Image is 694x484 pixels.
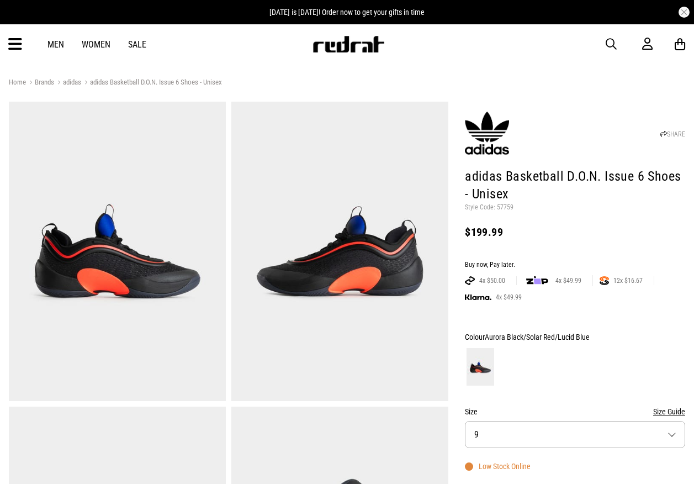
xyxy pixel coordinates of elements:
a: Home [9,78,26,86]
span: 4x $49.99 [491,293,526,302]
img: Adidas Basketball D.o.n. Issue 6 Shoes - Unisex in Black [9,102,226,401]
div: Buy now, Pay later. [465,261,685,270]
div: $199.99 [465,225,685,239]
img: SPLITPAY [600,276,609,285]
a: Brands [26,78,54,88]
span: 9 [474,429,479,440]
a: Men [47,39,64,50]
div: Size [465,405,685,418]
div: Colour [465,330,685,344]
a: Women [82,39,110,50]
span: 4x $49.99 [551,276,586,285]
h1: adidas Basketball D.O.N. Issue 6 Shoes - Unisex [465,168,685,203]
a: adidas Basketball D.O.N. Issue 6 Shoes - Unisex [81,78,222,88]
a: SHARE [660,130,685,138]
img: Redrat logo [312,36,385,52]
div: Low Stock Online [465,462,531,471]
a: adidas [54,78,81,88]
span: [DATE] is [DATE]! Order now to get your gifts in time [269,8,425,17]
p: Style Code: 57759 [465,203,685,212]
span: 4x $50.00 [475,276,510,285]
button: 9 [465,421,685,448]
img: Adidas Basketball D.o.n. Issue 6 Shoes - Unisex in Black [231,102,448,401]
img: KLARNA [465,294,491,301]
span: 12x $16.67 [609,276,647,285]
img: AFTERPAY [465,276,475,285]
img: Aurora Black/Solar Red/Lucid Blue [467,348,494,386]
img: zip [526,275,548,286]
button: Size Guide [653,405,685,418]
a: Sale [128,39,146,50]
img: adidas [465,111,509,155]
span: Aurora Black/Solar Red/Lucid Blue [485,333,590,341]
